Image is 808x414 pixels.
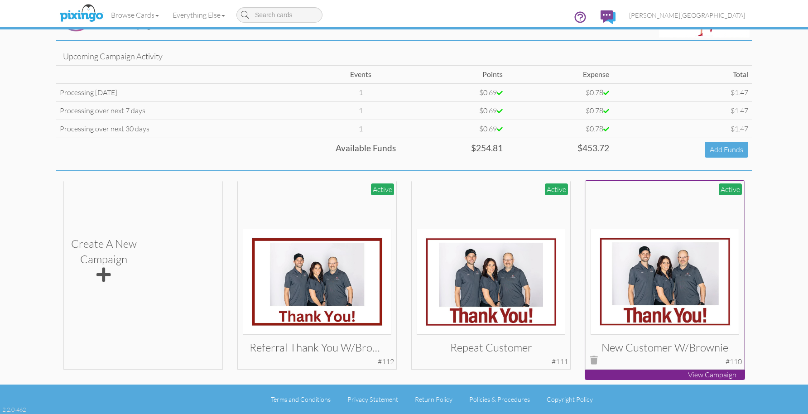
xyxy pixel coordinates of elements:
td: Points [399,66,506,84]
div: Active [719,183,742,196]
td: Expense [506,66,613,84]
td: Processing over next 7 days [56,101,322,120]
a: Browse Cards [104,4,166,26]
div: 2.2.0-462 [2,405,26,414]
td: 1 [322,101,399,120]
td: $0.69 [399,101,506,120]
td: Total [613,66,752,84]
div: Active [371,183,394,196]
div: #110 [726,356,742,367]
a: [PERSON_NAME][GEOGRAPHIC_DATA] [622,4,752,27]
a: Return Policy [415,395,452,403]
td: Available Funds [56,138,399,161]
td: $0.78 [506,101,613,120]
td: $0.69 [399,84,506,102]
td: $1.47 [613,84,752,102]
td: 1 [322,84,399,102]
td: 1 [322,120,399,138]
span: [PERSON_NAME][GEOGRAPHIC_DATA] [629,11,745,19]
td: Events [322,66,399,84]
td: Processing [DATE] [56,84,322,102]
a: Everything Else [166,4,232,26]
input: Search cards [236,7,322,23]
td: $0.78 [506,84,613,102]
a: Add Funds [705,142,748,158]
img: 127756-1-1738918826771-6e2e2c8500121d0c-qa.jpg [243,229,392,335]
a: Terms and Conditions [271,395,331,403]
img: 129196-1-1741852843208-833c636912008406-qa.jpg [591,229,740,335]
td: $254.81 [399,138,506,161]
a: Copyright Policy [547,395,593,403]
a: Privacy Statement [347,395,398,403]
div: #112 [378,356,394,367]
img: comments.svg [601,10,616,24]
a: Policies & Procedures [469,395,530,403]
td: $453.72 [506,138,613,161]
img: pixingo logo [58,2,106,25]
td: Processing over next 30 days [56,120,322,138]
div: Active [545,183,568,196]
td: $1.47 [613,101,752,120]
div: #111 [552,356,568,367]
td: $1.47 [613,120,752,138]
div: Create a new Campaign [71,236,137,285]
h3: Repeat Customer [423,342,559,353]
h3: New Customer W/Brownie [597,342,733,353]
p: View Campaign [585,370,745,380]
h4: Upcoming Campaign Activity [63,52,745,61]
td: $0.69 [399,120,506,138]
h3: Referral Thank You w/Brownies [250,342,385,353]
img: 129197-1-1741852843475-97e0657386e8d59e-qa.jpg [417,229,566,335]
td: $0.78 [506,120,613,138]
